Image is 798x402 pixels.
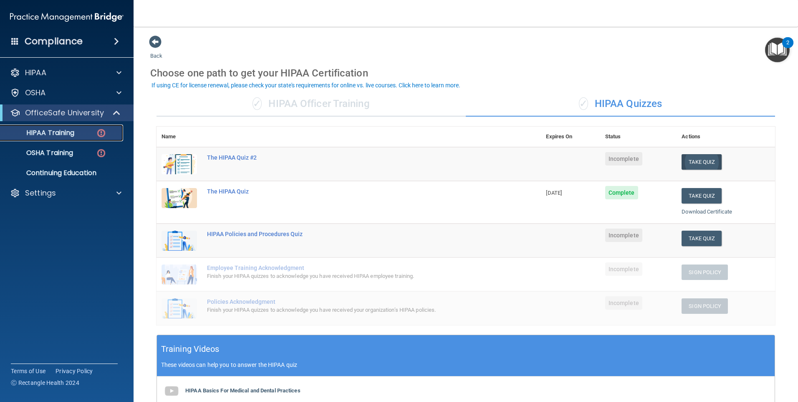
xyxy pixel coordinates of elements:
[756,344,788,376] iframe: Drift Widget Chat Controller
[207,265,499,271] div: Employee Training Acknowledgment
[682,298,728,314] button: Sign Policy
[10,188,121,198] a: Settings
[207,231,499,237] div: HIPAA Policies and Procedures Quiz
[11,367,45,375] a: Terms of Use
[96,128,106,138] img: danger-circle.6113f641.png
[546,190,562,196] span: [DATE]
[5,129,74,137] p: HIPAA Training
[25,188,56,198] p: Settings
[5,149,73,157] p: OSHA Training
[466,92,775,117] div: HIPAA Quizzes
[150,81,462,89] button: If using CE for license renewal, please check your state's requirements for online vs. live cours...
[605,186,638,199] span: Complete
[207,154,499,161] div: The HIPAA Quiz #2
[541,127,600,147] th: Expires On
[677,127,775,147] th: Actions
[25,68,46,78] p: HIPAA
[25,108,104,118] p: OfficeSafe University
[161,342,220,356] h5: Training Videos
[25,36,83,47] h4: Compliance
[10,88,121,98] a: OSHA
[605,262,642,276] span: Incomplete
[163,383,180,399] img: gray_youtube_icon.38fcd6cc.png
[150,61,781,85] div: Choose one path to get your HIPAA Certification
[207,298,499,305] div: Policies Acknowledgment
[10,68,121,78] a: HIPAA
[682,231,722,246] button: Take Quiz
[682,154,722,170] button: Take Quiz
[56,367,93,375] a: Privacy Policy
[765,38,790,62] button: Open Resource Center, 2 new notifications
[10,108,121,118] a: OfficeSafe University
[157,127,202,147] th: Name
[152,82,460,88] div: If using CE for license renewal, please check your state's requirements for online vs. live cours...
[682,265,728,280] button: Sign Policy
[682,209,732,215] a: Download Certificate
[207,188,499,195] div: The HIPAA Quiz
[682,188,722,204] button: Take Quiz
[579,97,588,110] span: ✓
[5,169,119,177] p: Continuing Education
[207,271,499,281] div: Finish your HIPAA quizzes to acknowledge you have received HIPAA employee training.
[786,43,789,53] div: 2
[10,9,124,25] img: PMB logo
[605,152,642,165] span: Incomplete
[25,88,46,98] p: OSHA
[96,148,106,158] img: danger-circle.6113f641.png
[253,97,262,110] span: ✓
[207,305,499,315] div: Finish your HIPAA quizzes to acknowledge you have received your organization’s HIPAA policies.
[150,43,162,59] a: Back
[605,229,642,242] span: Incomplete
[161,361,770,368] p: These videos can help you to answer the HIPAA quiz
[11,379,79,387] span: Ⓒ Rectangle Health 2024
[157,92,466,117] div: HIPAA Officer Training
[600,127,677,147] th: Status
[605,296,642,310] span: Incomplete
[185,387,301,394] b: HIPAA Basics For Medical and Dental Practices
